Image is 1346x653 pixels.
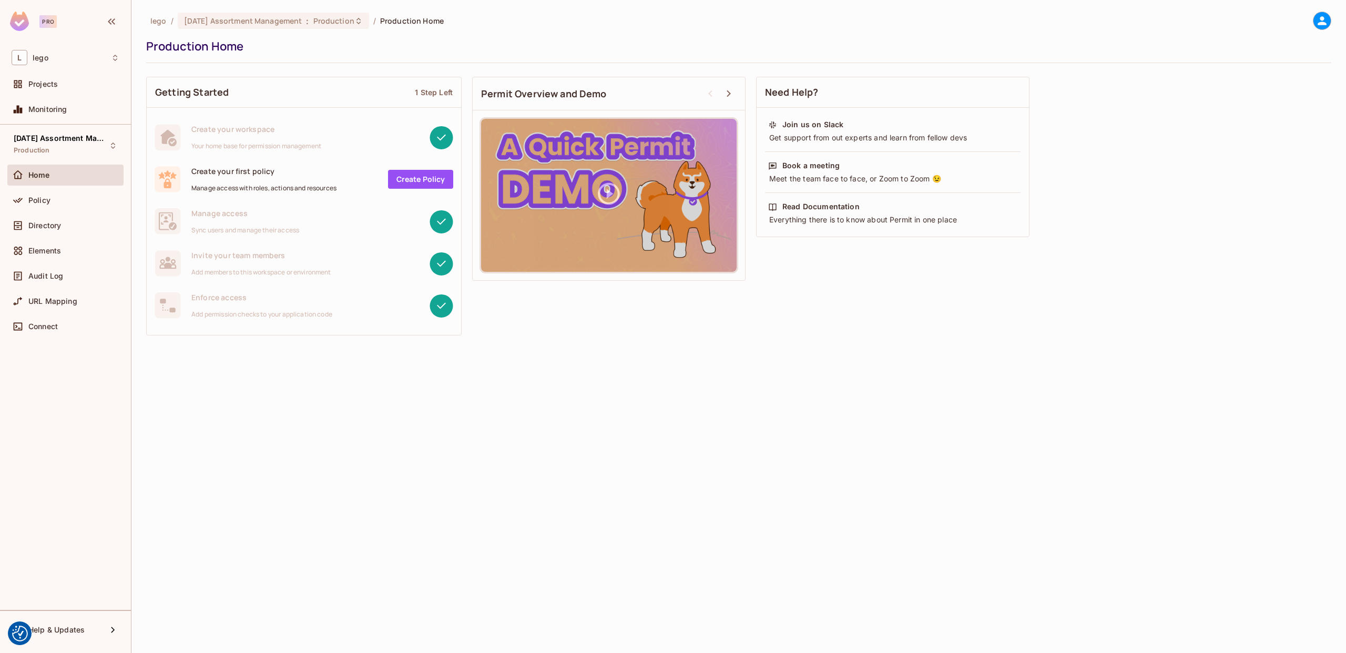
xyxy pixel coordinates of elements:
[191,124,321,134] span: Create your workspace
[28,272,63,280] span: Audit Log
[768,174,1017,184] div: Meet the team face to face, or Zoom to Zoom 😉
[28,247,61,255] span: Elements
[768,132,1017,143] div: Get support from out experts and learn from fellow devs
[765,86,819,99] span: Need Help?
[191,250,331,260] span: Invite your team members
[782,119,843,130] div: Join us on Slack
[28,221,61,230] span: Directory
[146,38,1326,54] div: Production Home
[28,171,50,179] span: Home
[191,184,336,192] span: Manage access with roles, actions and resources
[12,50,27,65] span: L
[388,170,453,189] a: Create Policy
[28,297,77,305] span: URL Mapping
[415,87,453,97] div: 1 Step Left
[28,80,58,88] span: Projects
[768,215,1017,225] div: Everything there is to know about Permit in one place
[28,322,58,331] span: Connect
[305,17,309,25] span: :
[39,15,57,28] div: Pro
[782,201,860,212] div: Read Documentation
[14,134,108,142] span: [DATE] Assortment Management
[33,54,48,62] span: Workspace: lego
[28,196,50,205] span: Policy
[28,626,85,634] span: Help & Updates
[14,146,50,155] span: Production
[191,166,336,176] span: Create your first policy
[380,16,444,26] span: Production Home
[28,105,67,114] span: Monitoring
[191,142,321,150] span: Your home base for permission management
[191,226,299,234] span: Sync users and manage their access
[191,292,332,302] span: Enforce access
[782,160,840,171] div: Book a meeting
[191,208,299,218] span: Manage access
[155,86,229,99] span: Getting Started
[184,16,302,26] span: [DATE] Assortment Management
[12,626,28,641] img: Revisit consent button
[171,16,174,26] li: /
[373,16,376,26] li: /
[191,310,332,319] span: Add permission checks to your application code
[10,12,29,31] img: SReyMgAAAABJRU5ErkJggg==
[150,16,167,26] span: the active workspace
[191,268,331,277] span: Add members to this workspace or environment
[313,16,354,26] span: Production
[12,626,28,641] button: Consent Preferences
[481,87,607,100] span: Permit Overview and Demo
